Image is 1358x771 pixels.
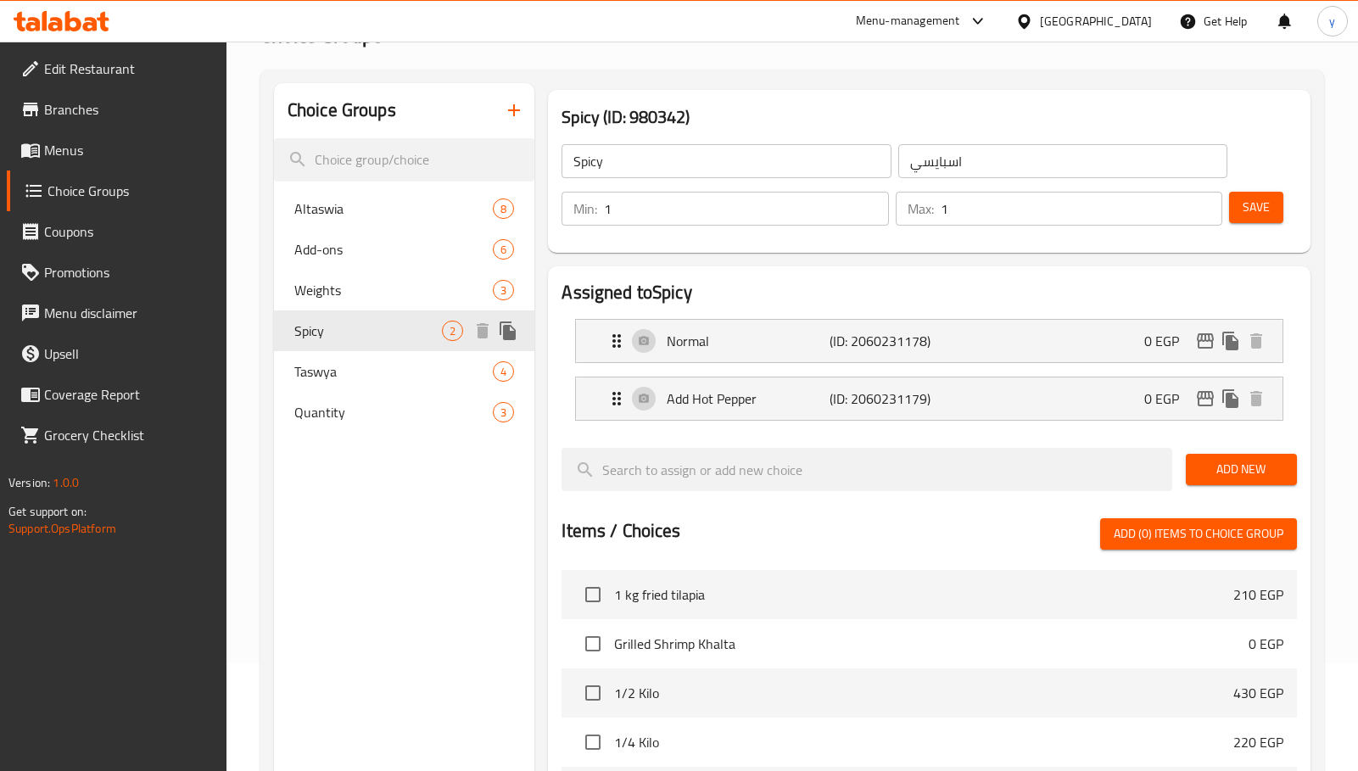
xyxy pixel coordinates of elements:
span: Spicy [294,321,442,341]
div: Choices [493,361,514,382]
span: Select choice [575,675,611,711]
div: Choices [493,239,514,260]
div: Choices [493,198,514,219]
div: [GEOGRAPHIC_DATA] [1040,12,1152,31]
span: y [1329,12,1335,31]
span: Save [1243,197,1270,218]
h2: Items / Choices [562,518,680,544]
span: 1/2 Kilo [614,683,1233,703]
a: Menu disclaimer [7,293,226,333]
span: Add-ons [294,239,493,260]
button: duplicate [495,318,521,344]
span: Select choice [575,724,611,760]
div: Choices [493,280,514,300]
button: Add (0) items to choice group [1100,518,1297,550]
div: Choices [493,402,514,422]
span: Get support on: [8,500,87,522]
p: 0 EGP [1144,331,1193,351]
a: Coupons [7,211,226,252]
input: search [274,138,535,182]
div: Altaswia8 [274,188,535,229]
h3: Spicy (ID: 980342) [562,103,1297,131]
span: 1/4 Kilo [614,732,1233,752]
button: duplicate [1218,328,1243,354]
button: delete [1243,386,1269,411]
a: Upsell [7,333,226,374]
li: Expand [562,312,1297,370]
a: Choice Groups [7,170,226,211]
span: 1 kg fried tilapia [614,584,1233,605]
span: Grilled Shrimp Khalta [614,634,1249,654]
a: Edit Restaurant [7,48,226,89]
p: 0 EGP [1249,634,1283,654]
button: duplicate [1218,386,1243,411]
p: (ID: 2060231179) [830,388,938,409]
div: Expand [576,377,1283,420]
span: Add (0) items to choice group [1114,523,1283,545]
a: Coverage Report [7,374,226,415]
div: Expand [576,320,1283,362]
span: 3 [494,405,513,421]
p: (ID: 2060231178) [830,331,938,351]
p: 210 EGP [1233,584,1283,605]
div: Spicy2deleteduplicate [274,310,535,351]
span: Branches [44,99,213,120]
button: edit [1193,328,1218,354]
div: Taswya4 [274,351,535,392]
span: Grocery Checklist [44,425,213,445]
span: Coupons [44,221,213,242]
span: Weights [294,280,493,300]
button: delete [1243,328,1269,354]
span: Version: [8,472,50,494]
div: Choices [442,321,463,341]
li: Expand [562,370,1297,427]
input: search [562,448,1172,491]
span: Choice Groups [48,181,213,201]
div: Add-ons6 [274,229,535,270]
p: 0 EGP [1144,388,1193,409]
a: Grocery Checklist [7,415,226,455]
span: Menus [44,140,213,160]
span: Promotions [44,262,213,282]
span: Add New [1199,459,1283,480]
span: Menu disclaimer [44,303,213,323]
h2: Assigned to Spicy [562,280,1297,305]
span: Select choice [575,626,611,662]
span: 4 [494,364,513,380]
span: 8 [494,201,513,217]
p: 220 EGP [1233,732,1283,752]
span: 2 [443,323,462,339]
span: Taswya [294,361,493,382]
span: Select choice [575,577,611,612]
p: 430 EGP [1233,683,1283,703]
div: Weights3 [274,270,535,310]
button: edit [1193,386,1218,411]
div: Menu-management [856,11,960,31]
span: Quantity [294,402,493,422]
a: Support.OpsPlatform [8,517,116,539]
span: Upsell [44,344,213,364]
span: 6 [494,242,513,258]
a: Branches [7,89,226,130]
a: Promotions [7,252,226,293]
span: Altaswia [294,198,493,219]
span: 3 [494,282,513,299]
p: Max: [908,198,934,219]
h2: Choice Groups [288,98,396,123]
div: Quantity3 [274,392,535,433]
button: Save [1229,192,1283,223]
p: Add Hot Pepper [667,388,830,409]
span: 1.0.0 [53,472,79,494]
button: delete [470,318,495,344]
p: Normal [667,331,830,351]
p: Min: [573,198,597,219]
span: Edit Restaurant [44,59,213,79]
button: Add New [1186,454,1297,485]
span: Coverage Report [44,384,213,405]
a: Menus [7,130,226,170]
